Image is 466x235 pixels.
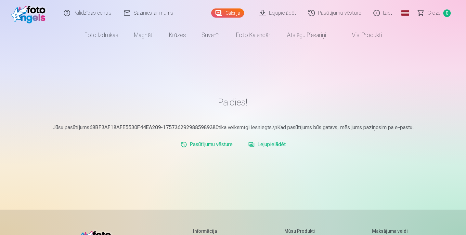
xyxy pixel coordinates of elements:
img: /fa1 [11,3,49,23]
a: Magnēti [126,26,161,44]
a: Foto kalendāri [228,26,279,44]
span: 0 [443,9,451,17]
h1: Paldies! [43,96,423,108]
a: Atslēgu piekariņi [279,26,334,44]
a: Visi produkti [334,26,390,44]
h5: Informācija [193,228,231,234]
h5: Mūsu produkti [284,228,318,234]
a: Foto izdrukas [77,26,126,44]
a: Galerija [211,8,244,18]
a: Suvenīri [194,26,228,44]
h5: Maksājuma veidi [372,228,408,234]
a: Lejupielādēt [246,138,288,151]
b: 68BF3AF18AFE5530F44EA209-1757362929885989380 [89,124,218,131]
a: Pasūtījumu vēsture [178,138,235,151]
a: Krūzes [161,26,194,44]
p: Jūsu pasūtījums tika veiksmīgi iesniegts.\nKad pasūtījums būs gatavs, mēs jums paziņosim pa e-pastu. [43,124,423,131]
span: Grozs [427,9,441,17]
